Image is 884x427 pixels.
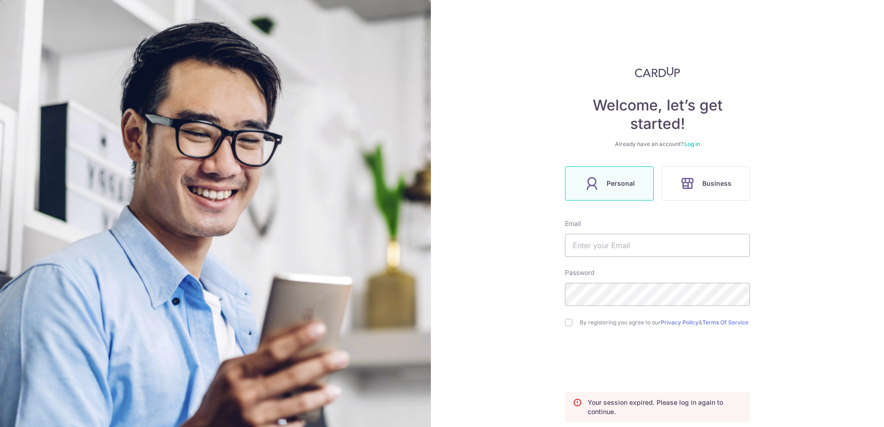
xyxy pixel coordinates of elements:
[684,140,700,147] a: Log in
[565,96,750,133] h4: Welcome, let’s get started!
[580,319,750,326] label: By registering you agree to our &
[607,178,635,189] span: Personal
[657,166,754,201] a: Business
[702,178,731,189] span: Business
[561,166,657,201] a: Personal
[661,319,699,326] a: Privacy Policy
[565,234,750,257] input: Enter your Email
[588,398,742,416] p: Your session expired. Please log in again to continue.
[587,345,728,381] iframe: reCAPTCHA
[565,268,595,277] label: Password
[702,319,749,326] a: Terms Of Service
[635,67,680,78] img: CardUp Logo
[565,140,750,148] div: Already have an account?
[565,219,581,228] label: Email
